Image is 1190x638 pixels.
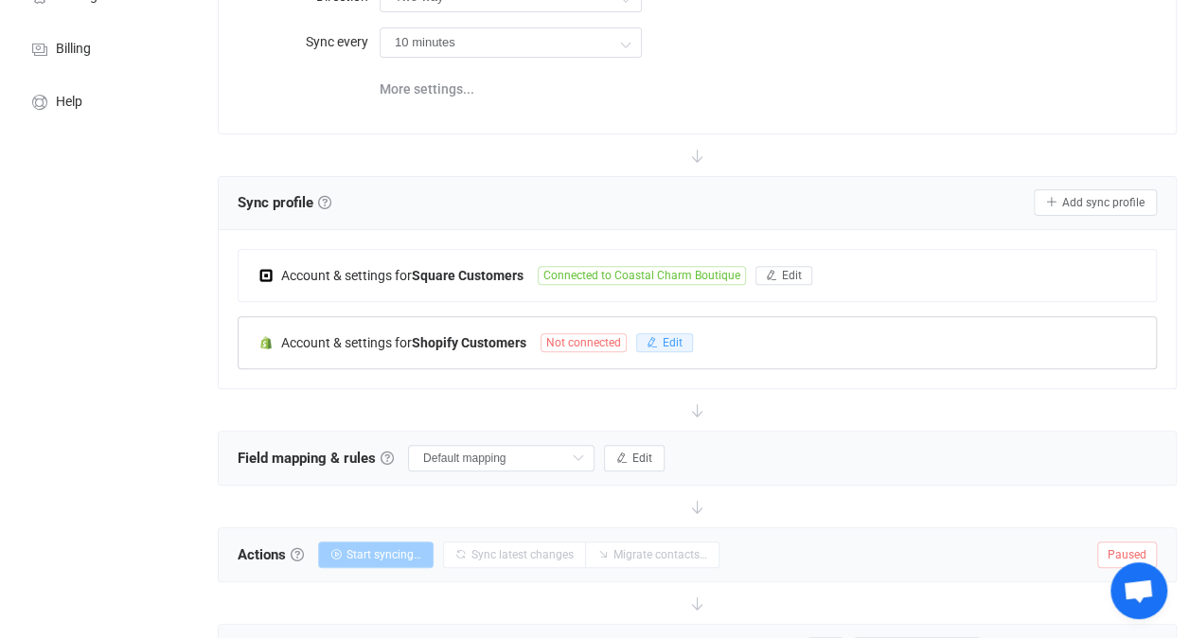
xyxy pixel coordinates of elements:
button: Start syncing… [318,541,434,568]
span: Start syncing… [346,548,421,561]
span: More settings... [380,70,474,108]
b: Square Customers [412,268,524,283]
input: Select [408,445,595,471]
button: Edit [755,266,812,285]
span: Edit [632,452,652,465]
span: Field mapping & rules [238,444,394,472]
span: Edit [663,336,683,349]
button: Migrate contacts… [585,541,719,568]
span: Connected to Coastal Charm Boutique [538,266,746,285]
img: shopify.png [258,334,275,351]
span: Edit [782,269,802,282]
span: Migrate contacts… [613,548,707,561]
b: Shopify Customers [412,335,526,350]
span: Paused [1097,541,1157,568]
span: Sync latest changes [471,548,574,561]
span: Account & settings for [281,268,412,283]
input: Model [380,27,642,58]
span: Not connected [541,333,627,352]
button: Add sync profile [1034,189,1157,216]
span: Help [56,95,82,110]
img: square.png [258,267,275,284]
a: Open chat [1110,562,1167,619]
button: Edit [636,333,693,352]
a: Help [9,74,199,127]
a: Billing [9,21,199,74]
span: Sync profile [238,188,331,217]
span: Billing [56,42,91,57]
label: Sync every [238,23,380,61]
span: Account & settings for [281,335,412,350]
button: Edit [604,445,665,471]
span: Actions [238,541,304,569]
button: Sync latest changes [443,541,586,568]
span: Add sync profile [1062,196,1145,209]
